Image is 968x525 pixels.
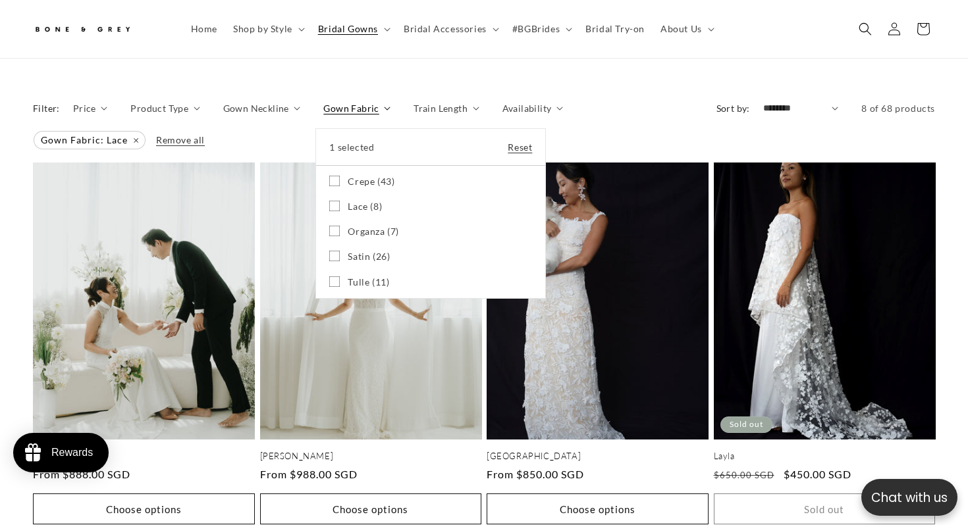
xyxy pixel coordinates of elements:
summary: About Us [653,15,720,43]
span: #BGBrides [512,23,560,35]
summary: Bridal Gowns [310,15,396,43]
span: Home [191,23,217,35]
span: Satin (26) [348,251,390,262]
span: Shop by Style [233,23,292,35]
summary: Gown Fabric (1 selected) [323,101,390,115]
summary: Shop by Style [225,15,310,43]
div: Rewards [51,447,93,459]
img: Bone and Grey Bridal [33,18,132,40]
span: Bridal Gowns [318,23,378,35]
button: Open chatbox [861,479,957,516]
span: 1 selected [329,139,374,155]
a: Reset [508,139,532,155]
span: Tulle (11) [348,276,389,288]
a: Bridal Try-on [578,15,653,43]
summary: Bridal Accessories [396,15,504,43]
a: Home [183,15,225,43]
span: Organza (7) [348,226,399,238]
summary: Search [851,14,880,43]
span: Bridal Accessories [404,23,487,35]
span: About Us [660,23,702,35]
span: Bridal Try-on [585,23,645,35]
p: Chat with us [861,488,957,507]
summary: #BGBrides [504,15,578,43]
span: Crepe (43) [348,176,394,187]
span: Lace (8) [348,201,382,213]
a: Bone and Grey Bridal [28,13,170,45]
